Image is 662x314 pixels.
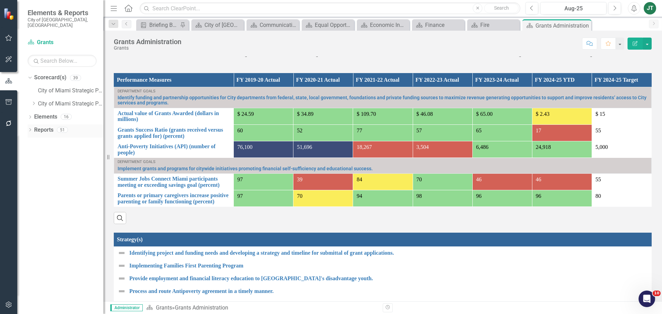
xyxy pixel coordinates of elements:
[28,9,97,17] span: Elements & Reports
[357,176,362,182] span: 84
[592,141,651,158] td: Double-Click to Edit
[34,113,57,121] a: Elements
[370,21,408,29] div: Economic Innovation and Development
[595,176,601,182] span: 55
[114,125,234,141] td: Double-Click to Edit Right Click for Context Menu
[118,249,126,257] img: Not Defined
[303,21,352,29] a: Equal Opportunity and Diversity Programs
[237,111,254,117] span: $ 24.59
[118,95,648,106] a: Identify funding and partnership opportunities for City departments from federal, state, local go...
[476,193,482,199] span: 96
[540,2,606,14] button: Aug-25
[536,111,550,117] span: $ 2.43
[357,128,362,133] span: 77
[297,193,302,199] span: 70
[204,21,242,29] div: City of [GEOGRAPHIC_DATA]
[118,192,230,204] a: Parents or primary caregivers increase positive parenting or family functioning (percent)
[425,21,463,29] div: Finance
[118,300,126,308] img: Not Defined
[114,45,181,51] div: Grants
[38,100,103,108] a: City of Miami Strategic Plan (NEW)
[480,21,518,29] div: Fire
[592,108,651,124] td: Double-Click to Edit
[34,74,67,82] a: Scorecard(s)
[114,38,181,45] div: Grants Administration
[129,288,648,294] a: Process and route Antipoverty agreement in a timely manner.
[140,2,520,14] input: Search ClearPoint...
[61,114,72,120] div: 16
[357,111,376,117] span: $ 109.70
[138,21,178,29] a: Briefing Books
[653,291,661,296] span: 10
[110,304,143,311] span: Administrator
[592,125,651,141] td: Double-Click to Edit
[193,21,242,29] a: City of [GEOGRAPHIC_DATA]
[297,144,312,150] span: 51,696
[129,275,648,282] a: Provide employment and financial literacy education to [GEOGRAPHIC_DATA]'s disadvantage youth.
[129,301,648,307] a: Re-establish [GEOGRAPHIC_DATA]-Dade County Public School Internship Program
[315,21,352,29] div: Equal Opportunity and Diversity Programs
[297,176,302,182] span: 39
[639,291,655,307] iframe: Intercom live chat
[156,304,172,311] a: Grants
[543,4,604,13] div: Aug-25
[494,5,509,11] span: Search
[118,89,648,93] div: Department Goals
[476,176,482,182] span: 46
[28,17,97,28] small: City of [GEOGRAPHIC_DATA], [GEOGRAPHIC_DATA]
[595,193,601,199] span: 80
[146,304,378,312] div: »
[357,193,362,199] span: 94
[248,21,297,29] a: Communications
[70,75,81,81] div: 39
[414,21,463,29] a: Finance
[595,111,605,117] span: $ 15
[129,263,648,269] a: Implementing Families First Parenting Program
[237,193,243,199] span: 97
[417,144,429,150] span: 3,504
[118,176,230,188] a: Summer Jobs Connect Miami participants meeting or exceeding savings goal (percent)
[38,87,103,95] a: City of Miami Strategic Plan
[592,174,651,190] td: Double-Click to Edit
[114,158,652,174] td: Double-Click to Edit Right Click for Context Menu
[175,304,228,311] div: Grants Administration
[417,176,422,182] span: 70
[476,128,482,133] span: 65
[28,55,97,67] input: Search Below...
[118,287,126,295] img: Not Defined
[476,111,493,117] span: $ 65.00
[28,39,97,47] a: Grants
[476,144,489,150] span: 6,486
[3,8,16,20] img: ClearPoint Strategy
[417,111,433,117] span: $ 46.08
[536,176,541,182] span: 46
[118,143,230,155] a: Anti-Poverty Initiatives (API) (number of people)
[297,111,313,117] span: $ 34.89
[118,127,230,139] a: Grants Success Ratio (grants received versus grants applied for) (percent)
[57,127,68,133] div: 51
[536,128,541,133] span: 17
[359,21,408,29] a: Economic Innovation and Development
[260,21,297,29] div: Communications
[595,128,601,133] span: 55
[417,193,422,199] span: 98
[417,128,422,133] span: 57
[484,3,519,13] button: Search
[114,108,234,124] td: Double-Click to Edit Right Click for Context Menu
[644,2,656,14] button: JT
[34,126,53,134] a: Reports
[118,262,126,270] img: Not Defined
[118,274,126,283] img: Not Defined
[237,128,243,133] span: 60
[536,144,551,150] span: 24,918
[592,190,651,207] td: Double-Click to Edit
[118,160,648,164] div: Department Goals
[357,144,372,150] span: 18,267
[118,166,648,171] a: Implement grants and programs for citywide initiatives promoting financial self-sufficiency and e...
[297,128,302,133] span: 52
[535,21,590,30] div: Grants Administration
[149,21,178,29] div: Briefing Books
[237,144,252,150] span: 76,100
[595,144,608,150] span: 5,000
